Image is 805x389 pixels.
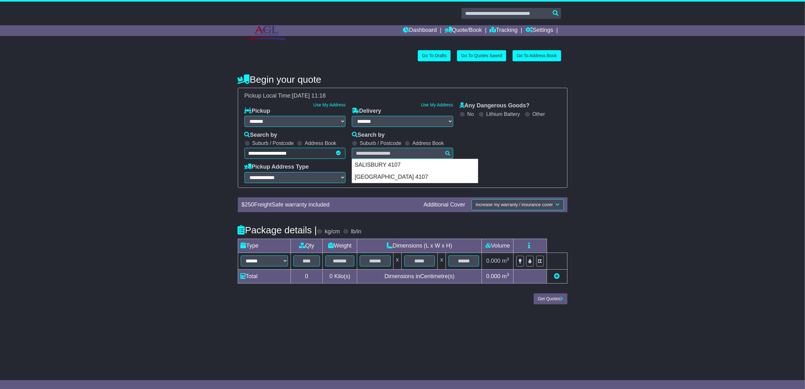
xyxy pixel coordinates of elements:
[554,273,560,279] a: Add new item
[534,293,568,304] button: Get Quotes
[467,111,474,117] label: No
[292,93,326,99] span: [DATE] 11:18
[244,164,309,171] label: Pickup Address Type
[329,273,333,279] span: 0
[252,140,294,146] label: Suburb / Postcode
[323,269,357,283] td: Kilo(s)
[351,228,361,235] label: lb/in
[323,239,357,253] td: Weight
[238,201,421,208] div: $ FreightSafe warranty included
[238,74,568,85] h4: Begin your quote
[412,140,444,146] label: Address Book
[241,93,564,99] div: Pickup Local Time:
[513,50,561,61] a: Go To Address Book
[245,201,254,208] span: 250
[486,273,501,279] span: 0.000
[313,102,345,107] a: Use My Address
[502,273,509,279] span: m
[238,239,291,253] td: Type
[360,140,401,146] label: Suburb / Postcode
[352,171,478,183] div: [GEOGRAPHIC_DATA] 4107
[393,253,401,269] td: x
[502,258,509,264] span: m
[238,269,291,283] td: Total
[457,50,506,61] a: Go To Quotes Saved
[244,132,277,139] label: Search by
[472,199,563,210] button: Increase my warranty / insurance cover
[357,239,482,253] td: Dimensions (L x W x H)
[445,25,482,36] a: Quote/Book
[486,111,520,117] label: Lithium Battery
[352,132,385,139] label: Search by
[507,272,509,277] sup: 3
[418,50,451,61] a: Go To Drafts
[305,140,336,146] label: Address Book
[352,159,478,171] div: SALISBURY 4107
[532,111,545,117] label: Other
[291,269,323,283] td: 0
[526,25,553,36] a: Settings
[325,228,340,235] label: kg/cm
[438,253,446,269] td: x
[352,108,381,115] label: Delivery
[291,239,323,253] td: Qty
[238,225,317,235] h4: Package details |
[490,25,518,36] a: Tracking
[476,202,553,207] span: Increase my warranty / insurance cover
[482,239,514,253] td: Volume
[486,258,501,264] span: 0.000
[421,102,453,107] a: Use My Address
[460,102,530,109] label: Any Dangerous Goods?
[420,201,468,208] div: Additional Cover
[244,108,270,115] label: Pickup
[507,257,509,261] sup: 3
[403,25,437,36] a: Dashboard
[357,269,482,283] td: Dimensions in Centimetre(s)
